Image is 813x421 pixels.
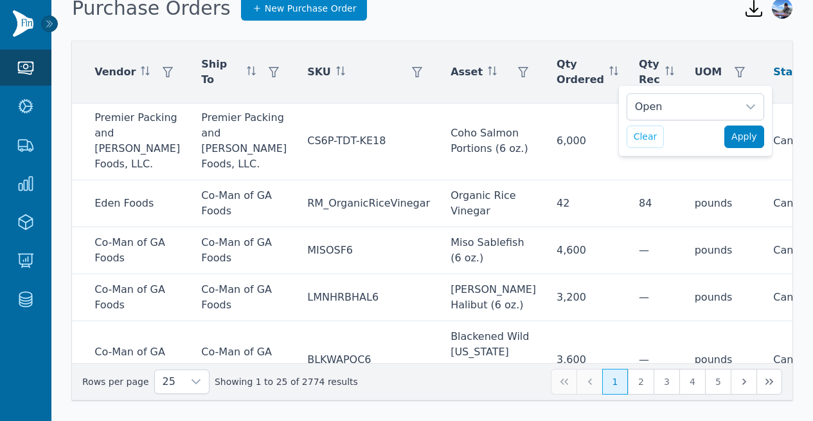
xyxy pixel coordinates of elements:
[84,102,191,180] td: Premier Packing and [PERSON_NAME] Foods, LLC.
[546,321,629,399] td: 3,600
[297,102,440,180] td: CS6P-TDT-KE18
[602,369,628,395] button: Page 1
[201,57,242,88] span: Ship To
[440,227,546,274] td: Miso Sablefish (6 oz.)
[627,126,665,148] button: Clear
[731,130,757,144] span: Apply
[94,64,136,80] span: Vendor
[654,369,679,395] button: Page 3
[297,180,440,227] td: RM_OrganicRiceVinegar
[705,369,731,395] button: Page 5
[84,227,191,274] td: Co-Man of GA Foods
[265,2,357,15] span: New Purchase Order
[451,64,483,80] span: Asset
[773,64,811,80] span: Status
[639,57,660,88] span: Qty Rec
[629,274,684,321] td: —
[684,321,764,399] td: pounds
[684,227,764,274] td: pounds
[191,180,297,227] td: Co-Man of GA Foods
[13,10,33,37] img: Finventory
[215,375,358,388] span: Showing 1 to 25 of 2774 results
[684,274,764,321] td: pounds
[627,94,738,120] div: Open
[679,369,705,395] button: Page 4
[546,274,629,321] td: 3,200
[756,369,782,395] button: Last Page
[440,321,546,399] td: Blackened Wild [US_STATE] [PERSON_NAME] (6 oz.)
[546,180,629,227] td: 42
[724,126,764,148] button: Apply
[628,369,654,395] button: Page 2
[191,227,297,274] td: Co-Man of GA Foods
[557,57,604,88] span: Qty Ordered
[307,64,331,80] span: SKU
[684,180,764,227] td: pounds
[297,227,440,274] td: MISOSF6
[297,321,440,399] td: BLKWAPQC6
[629,180,684,227] td: 84
[440,274,546,321] td: [PERSON_NAME] Halibut (6 oz.)
[629,227,684,274] td: —
[84,321,191,399] td: Co-Man of GA Foods
[546,227,629,274] td: 4,600
[191,274,297,321] td: Co-Man of GA Foods
[84,274,191,321] td: Co-Man of GA Foods
[191,321,297,399] td: Co-Man of GA Foods
[629,321,684,399] td: —
[84,180,191,227] td: Eden Foods
[731,369,756,395] button: Next Page
[297,274,440,321] td: LMNHRBHAL6
[695,64,722,80] span: UOM
[155,370,183,393] span: Rows per page
[191,102,297,180] td: Premier Packing and [PERSON_NAME] Foods, LLC.
[440,102,546,180] td: Coho Salmon Portions (6 oz.)
[440,180,546,227] td: Organic Rice Vinegar
[546,102,629,180] td: 6,000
